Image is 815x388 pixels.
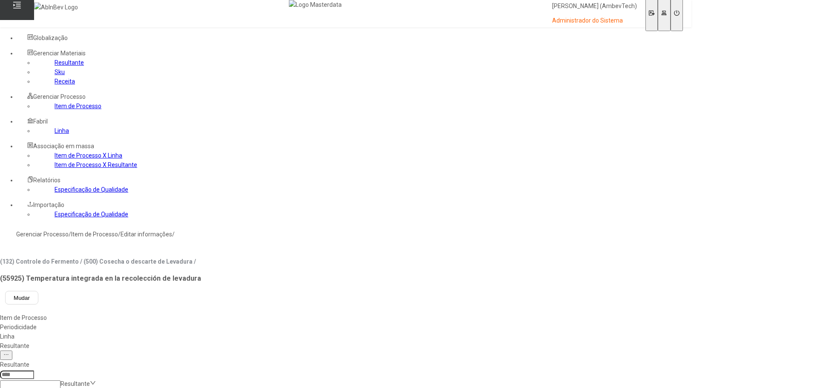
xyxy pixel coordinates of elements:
[71,231,118,238] a: Item de Processo
[55,186,128,193] a: Especificação de Qualidade
[5,291,38,305] button: Mudar
[172,231,175,238] nz-breadcrumb-separator: /
[69,231,71,238] nz-breadcrumb-separator: /
[34,3,78,12] img: AbInBev Logo
[55,59,84,66] a: Resultante
[121,231,172,238] a: Editar informações
[33,201,64,208] span: Importação
[33,118,48,125] span: Fabril
[55,161,137,168] a: Item de Processo X Resultante
[14,295,30,301] span: Mudar
[55,211,128,218] a: Especificação de Qualidade
[33,143,94,149] span: Associação em massa
[33,93,86,100] span: Gerenciar Processo
[55,152,122,159] a: Item de Processo X Linha
[33,50,86,57] span: Gerenciar Materiais
[16,231,69,238] a: Gerenciar Processo
[55,103,101,109] a: Item de Processo
[55,127,69,134] a: Linha
[55,69,65,75] a: Sku
[55,78,75,85] a: Receita
[552,2,637,11] p: [PERSON_NAME] (AmbevTech)
[33,177,60,184] span: Relatórios
[118,231,121,238] nz-breadcrumb-separator: /
[33,34,68,41] span: Globalização
[552,17,637,25] p: Administrador do Sistema
[60,380,90,387] nz-select-placeholder: Resultante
